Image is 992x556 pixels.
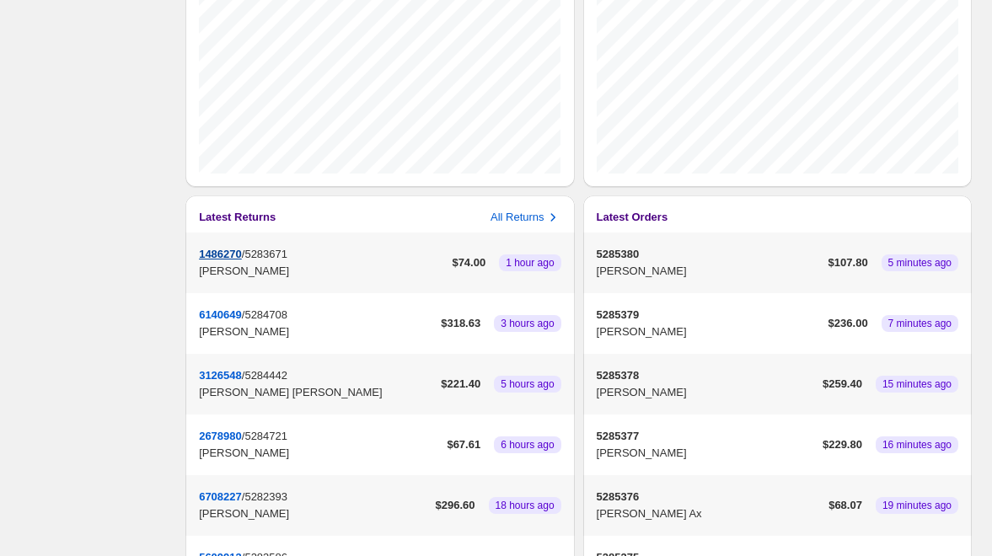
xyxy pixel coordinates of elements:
div: / [199,489,428,522]
span: 18 hours ago [496,499,555,512]
p: $ 296.60 [436,497,475,514]
span: 5284721 [244,430,287,442]
span: 19 minutes ago [882,499,952,512]
p: [PERSON_NAME] [199,505,428,522]
h3: All Returns [491,209,544,226]
p: [PERSON_NAME] [597,445,816,462]
p: 5285377 [597,428,816,445]
p: [PERSON_NAME] [PERSON_NAME] [199,384,434,401]
p: $ 221.40 [441,376,480,393]
div: / [199,367,434,401]
p: [PERSON_NAME] [199,323,434,340]
p: [PERSON_NAME] Ax [597,505,823,522]
p: [PERSON_NAME] [597,384,816,401]
p: $ 229.80 [823,436,862,453]
button: 2678980 [199,430,242,442]
span: 5284442 [244,369,287,382]
span: 5282393 [244,490,287,503]
p: $ 74.00 [452,254,485,271]
button: 1486270 [199,248,242,260]
button: 6140649 [199,308,242,321]
span: 5 minutes ago [888,256,952,270]
span: 5284708 [244,308,287,321]
p: 5285378 [597,367,816,384]
div: / [199,246,445,280]
p: $ 67.61 [447,436,480,453]
p: [PERSON_NAME] [199,445,440,462]
h3: Latest Orders [597,209,668,226]
div: / [199,307,434,340]
p: $ 236.00 [828,315,868,332]
span: 1 hour ago [506,256,554,270]
span: 5283671 [244,248,287,260]
button: 3126548 [199,369,242,382]
p: 5285380 [597,246,822,263]
p: [PERSON_NAME] [597,263,822,280]
button: 6708227 [199,490,242,503]
div: / [199,428,440,462]
button: All Returns [491,209,561,226]
span: 15 minutes ago [882,377,952,391]
p: $ 259.40 [823,376,862,393]
p: $ 68.07 [828,497,862,514]
span: 7 minutes ago [888,317,952,330]
p: 5285376 [597,489,823,505]
h3: Latest Returns [199,209,276,226]
span: 3 hours ago [501,317,554,330]
p: [PERSON_NAME] [597,323,822,340]
p: $ 107.80 [828,254,868,271]
span: 5 hours ago [501,377,554,391]
p: $ 318.63 [441,315,480,332]
span: 6 hours ago [501,438,554,452]
p: [PERSON_NAME] [199,263,445,280]
p: 5285379 [597,307,822,323]
span: 16 minutes ago [882,438,952,452]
